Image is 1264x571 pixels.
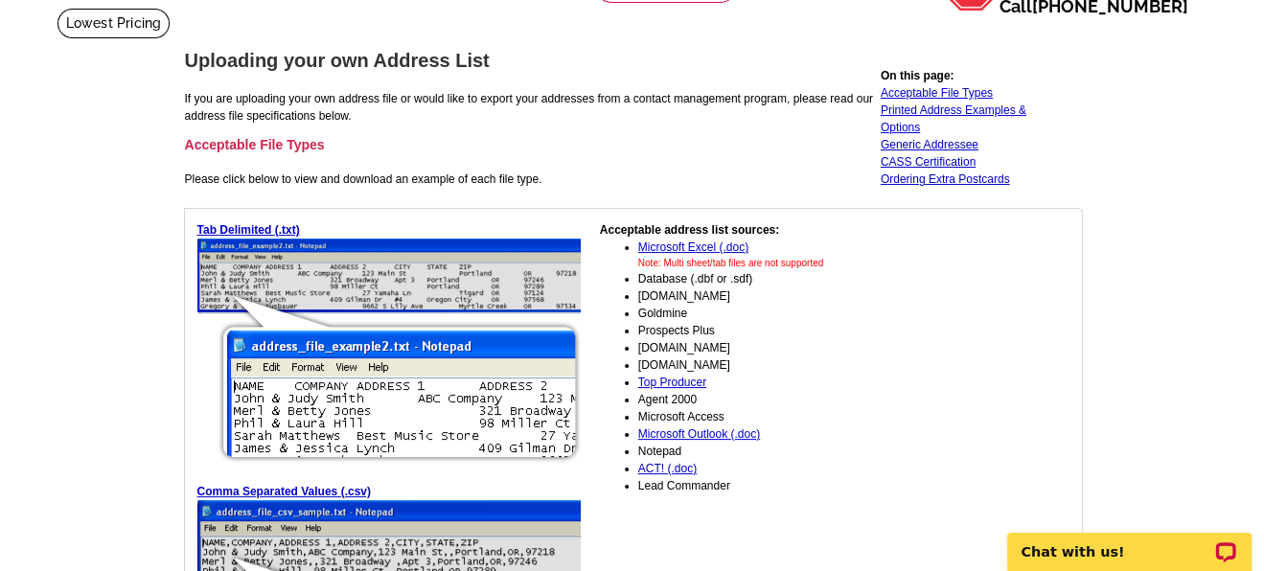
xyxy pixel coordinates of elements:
a: CASS Certification [881,155,976,169]
a: Ordering Extra Postcards [881,172,1010,186]
a: Top Producer [638,376,706,389]
li: Notepad [638,443,910,460]
a: Printed Address Examples & Options [881,103,1026,134]
img: txt file [197,239,581,466]
li: Prospects Plus [638,322,910,339]
a: Acceptable File Types [881,86,993,100]
a: Microsoft Excel (.doc) [638,240,748,254]
iframe: LiveChat chat widget [995,511,1264,571]
p: If you are uploading your own address file or would like to export your addresses from a contact ... [185,90,877,125]
strong: Acceptable address list sources: [600,223,779,237]
strong: On this page: [881,69,954,82]
a: ACT! (.doc) [638,462,697,475]
a: Comma Separated Values (.csv) [197,485,371,498]
li: Lead Commander [638,477,910,494]
li: [DOMAIN_NAME] [638,287,910,305]
li: [DOMAIN_NAME] [638,339,910,356]
a: Microsoft Outlook (.doc) [638,427,760,441]
li: Database (.dbf or .sdf) [638,270,910,287]
li: Microsoft Access [638,408,910,425]
li: Agent 2000 [638,391,910,408]
a: Generic Addressee [881,138,978,151]
a: Tab Delimited (.txt) [197,223,300,237]
h3: Acceptable File Types [185,136,877,153]
li: Note: Multi sheet/tab files are not supported [638,256,910,270]
li: Goldmine [638,305,910,322]
td: Please click below to view and download an example of each file type. [184,50,878,206]
li: [DOMAIN_NAME] [638,356,910,374]
h1: Uploading your own Address List [185,51,877,71]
